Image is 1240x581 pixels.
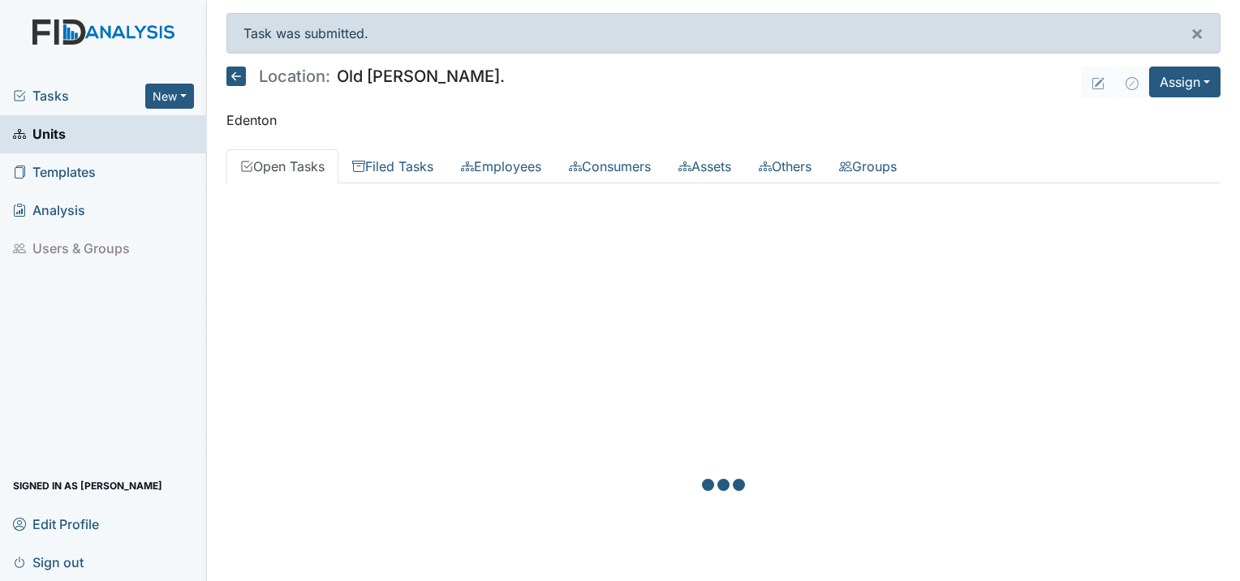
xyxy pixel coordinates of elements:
div: Task was submitted. [226,13,1221,54]
span: Units [13,122,66,147]
a: Filed Tasks [338,149,447,183]
span: Templates [13,160,96,185]
a: Assets [665,149,745,183]
button: × [1174,14,1220,53]
span: Edit Profile [13,511,99,536]
span: Signed in as [PERSON_NAME] [13,473,162,498]
a: Others [745,149,825,183]
a: Groups [825,149,911,183]
p: Edenton [226,110,1221,130]
a: Employees [447,149,555,183]
button: Assign [1149,67,1221,97]
span: Location: [259,68,330,84]
button: New [145,84,194,109]
a: Open Tasks [226,149,338,183]
a: Consumers [555,149,665,183]
a: Tasks [13,86,145,105]
span: Sign out [13,549,84,575]
span: × [1190,21,1203,45]
h5: Old [PERSON_NAME]. [226,67,505,86]
span: Analysis [13,198,85,223]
